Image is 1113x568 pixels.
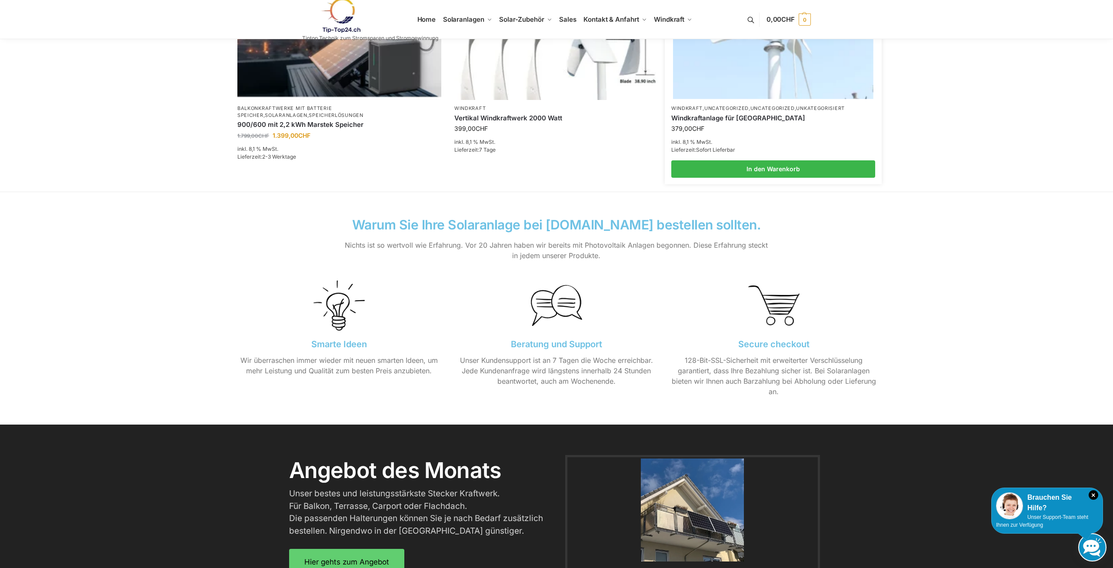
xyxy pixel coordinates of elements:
bdi: 1.799,00 [237,133,269,139]
h3: Unser bestes und leistungsstärkste Stecker Kraftwerk. Für Balkon, Terrasse, Carport oder Flachdac... [289,488,544,537]
p: inkl. 8,1 % MwSt. [454,138,658,146]
h3: Secure checkout [672,340,876,349]
a: Uncategorized [704,105,749,111]
a: 0,00CHF 0 [766,7,811,33]
span: Lieferzeit: [237,153,296,160]
span: CHF [476,125,488,132]
a: Windkraft [454,105,486,111]
span: CHF [692,125,704,132]
bdi: 1.399,00 [273,132,310,139]
div: Brauchen Sie Hilfe? [996,492,1098,513]
p: , , [237,105,441,119]
p: , , , [671,105,875,112]
a: Balkonkraftwerke mit Batterie Speicher [237,105,332,118]
span: Lieferzeit: [671,146,735,153]
bdi: 379,00 [671,125,704,132]
a: In den Warenkorb legen: „Windkraftanlage für Garten Terrasse“ [671,160,875,178]
p: inkl. 8,1 % MwSt. [671,138,875,146]
span: Kontakt & Anfahrt [583,15,639,23]
p: Wir überraschen immer wieder mit neuen smarten Ideen, um mehr Leistung und Qualität zum besten Pr... [237,355,441,376]
a: 900/600 mit 2,2 kWh Marstek Speicher [237,120,441,129]
span: Sofort Lieferbar [696,146,735,153]
img: Home 13 [748,280,799,331]
p: 128-Bit-SSL-Sicherheit mit erweiterter Verschlüsselung garantiert, dass Ihre Bezahlung sicher ist... [672,355,876,397]
a: Windkraft [671,105,703,111]
span: 0,00 [766,15,795,23]
i: Schließen [1089,490,1098,500]
span: CHF [258,133,269,139]
span: CHF [781,15,795,23]
img: Customer service [996,492,1023,519]
bdi: 399,00 [454,125,488,132]
span: Solar-Zubehör [499,15,544,23]
span: 2-3 Werktage [262,153,296,160]
a: Uncategorized [750,105,795,111]
span: Hier gehts zum Angebot [304,558,389,566]
img: Home 14 [641,458,744,561]
a: Unkategorisiert [796,105,845,111]
img: Home 12 [531,280,582,331]
span: CHF [298,132,310,139]
a: Solaranlagen [265,112,307,118]
p: Nichts ist so wertvoll wie Erfahrung. Vor 20 Jahren haben wir bereits mit Photovoltaik Anlagen be... [343,240,770,261]
h2: Angebot des Monats [289,459,553,481]
p: Unser Kundensupport ist an 7 Tagen die Woche erreichbar. Jede Kundenanfrage wird längstens innerh... [454,355,659,386]
h3: Smarte Ideen [237,340,441,349]
span: 7 Tage [479,146,496,153]
span: Lieferzeit: [454,146,496,153]
span: Unser Support-Team steht Ihnen zur Verfügung [996,514,1088,528]
span: 0 [799,13,811,26]
h3: Beratung und Support [454,340,659,349]
span: Sales [559,15,576,23]
a: Vertikal Windkraftwerk 2000 Watt [454,114,658,123]
p: inkl. 8,1 % MwSt. [237,145,441,153]
p: Tiptop Technik zum Stromsparen und Stromgewinnung [302,36,438,41]
img: Home 11 [313,280,364,331]
span: Windkraft [654,15,684,23]
h2: Warum Sie Ihre Solaranlage bei [DOMAIN_NAME] bestellen sollten. [343,218,770,231]
span: Solaranlagen [443,15,484,23]
a: Speicherlösungen [309,112,363,118]
a: Windkraftanlage für Garten Terrasse [671,114,875,123]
